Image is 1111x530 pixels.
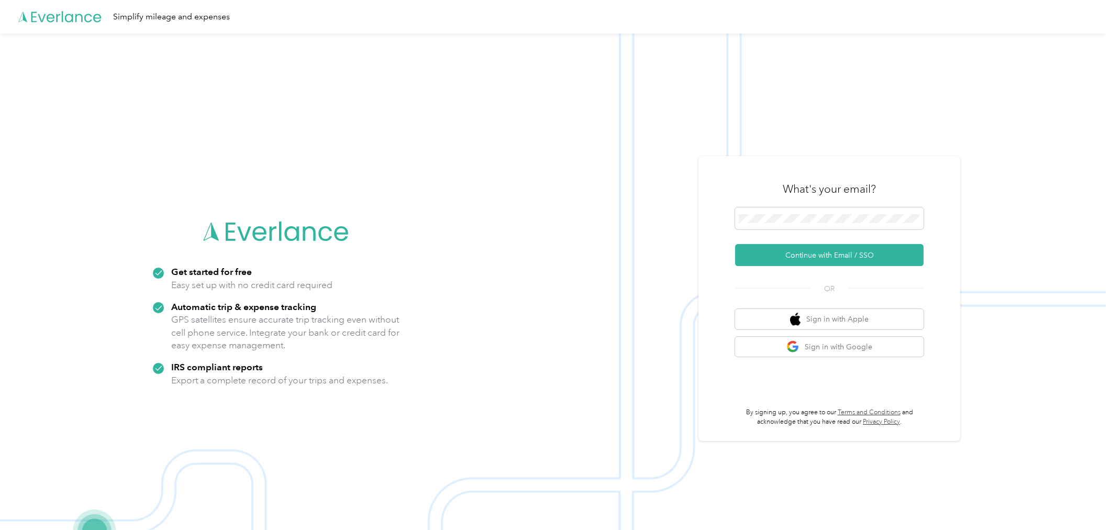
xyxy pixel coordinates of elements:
a: Privacy Policy [863,418,900,426]
p: By signing up, you agree to our and acknowledge that you have read our . [735,408,924,426]
strong: Automatic trip & expense tracking [171,301,316,312]
strong: Get started for free [171,266,252,277]
button: Continue with Email / SSO [735,244,924,266]
button: apple logoSign in with Apple [735,309,924,329]
p: GPS satellites ensure accurate trip tracking even without cell phone service. Integrate your bank... [171,313,400,352]
img: apple logo [790,313,801,326]
h3: What's your email? [783,182,876,196]
img: google logo [786,340,799,354]
strong: IRS compliant reports [171,361,263,372]
p: Export a complete record of your trips and expenses. [171,374,388,387]
a: Terms and Conditions [838,408,901,416]
iframe: To enrich screen reader interactions, please activate Accessibility in Grammarly extension settings [1052,471,1111,530]
div: Simplify mileage and expenses [113,10,230,24]
span: OR [811,283,848,294]
button: google logoSign in with Google [735,337,924,357]
p: Easy set up with no credit card required [171,279,332,292]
